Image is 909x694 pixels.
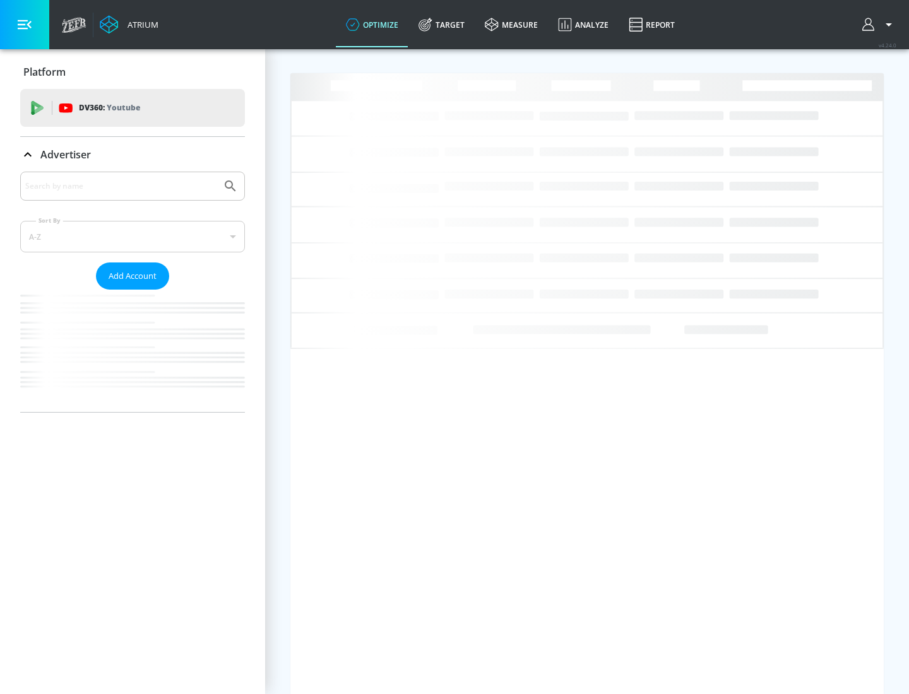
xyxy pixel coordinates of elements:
span: v 4.24.0 [879,42,896,49]
div: DV360: Youtube [20,89,245,127]
a: measure [475,2,548,47]
div: Advertiser [20,172,245,412]
p: Advertiser [40,148,91,162]
div: Atrium [122,19,158,30]
div: A-Z [20,221,245,252]
p: Youtube [107,101,140,114]
a: Report [619,2,685,47]
a: optimize [336,2,408,47]
span: Add Account [109,269,157,283]
a: Atrium [100,15,158,34]
a: Target [408,2,475,47]
nav: list of Advertiser [20,290,245,412]
div: Advertiser [20,137,245,172]
a: Analyze [548,2,619,47]
div: Platform [20,54,245,90]
p: DV360: [79,101,140,115]
p: Platform [23,65,66,79]
input: Search by name [25,178,217,194]
button: Add Account [96,262,169,290]
label: Sort By [36,216,63,225]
